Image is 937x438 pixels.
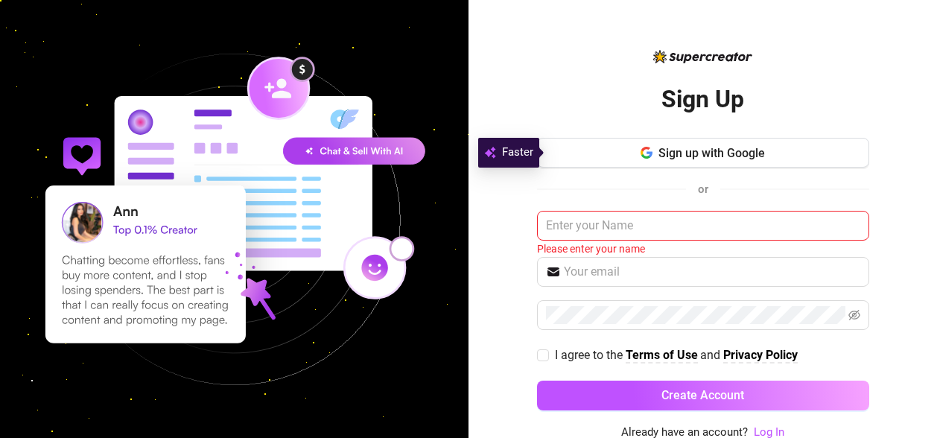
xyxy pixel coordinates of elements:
a: Privacy Policy [723,348,798,364]
span: Sign up with Google [658,146,765,160]
strong: Privacy Policy [723,348,798,362]
img: logo-BBDzfeDw.svg [653,50,752,63]
div: Please enter your name [537,241,869,257]
span: or [698,182,708,196]
span: Create Account [661,388,744,402]
strong: Terms of Use [626,348,698,362]
input: Your email [564,263,860,281]
button: Sign up with Google [537,138,869,168]
input: Enter your Name [537,211,869,241]
span: eye-invisible [848,309,860,321]
span: and [700,348,723,362]
span: Faster [502,144,533,162]
img: svg%3e [484,144,496,162]
button: Create Account [537,381,869,410]
h2: Sign Up [661,84,744,115]
a: Terms of Use [626,348,698,364]
span: I agree to the [555,348,626,362]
